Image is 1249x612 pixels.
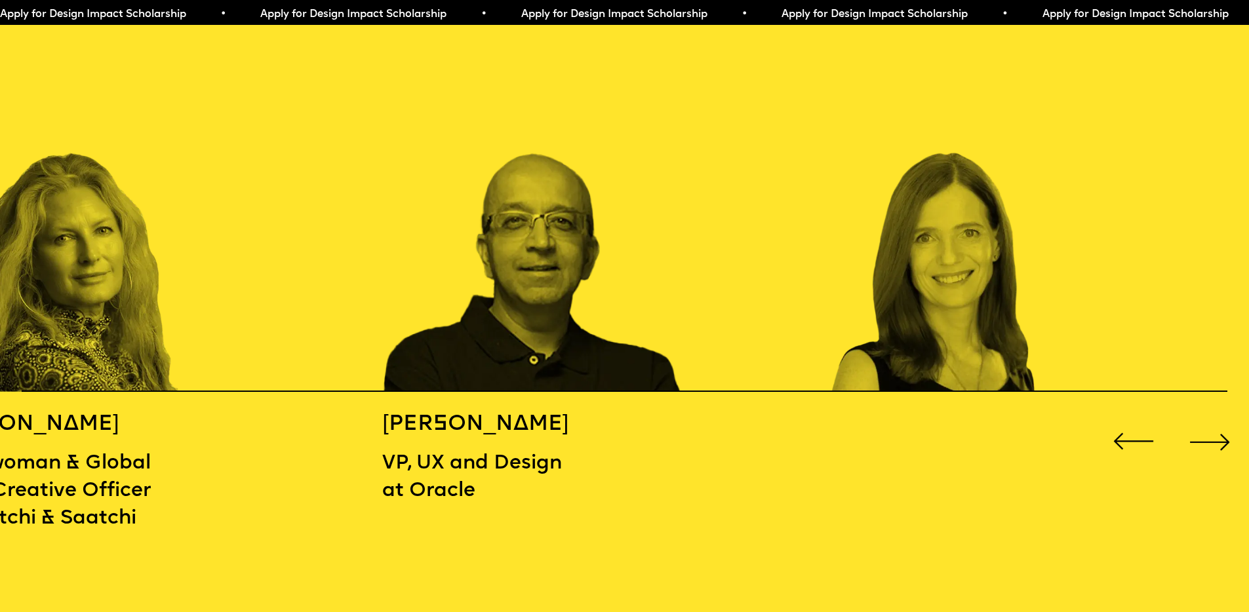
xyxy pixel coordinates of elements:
[1109,417,1159,467] div: Previous slide
[220,9,226,20] span: •
[742,9,747,20] span: •
[1002,9,1008,20] span: •
[382,43,682,392] div: 11 / 16
[832,43,1132,392] div: 12 / 16
[481,9,486,20] span: •
[1185,417,1235,467] div: Next slide
[382,411,607,438] h5: [PERSON_NAME]
[382,450,607,505] p: VP, UX and Design at Oracle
